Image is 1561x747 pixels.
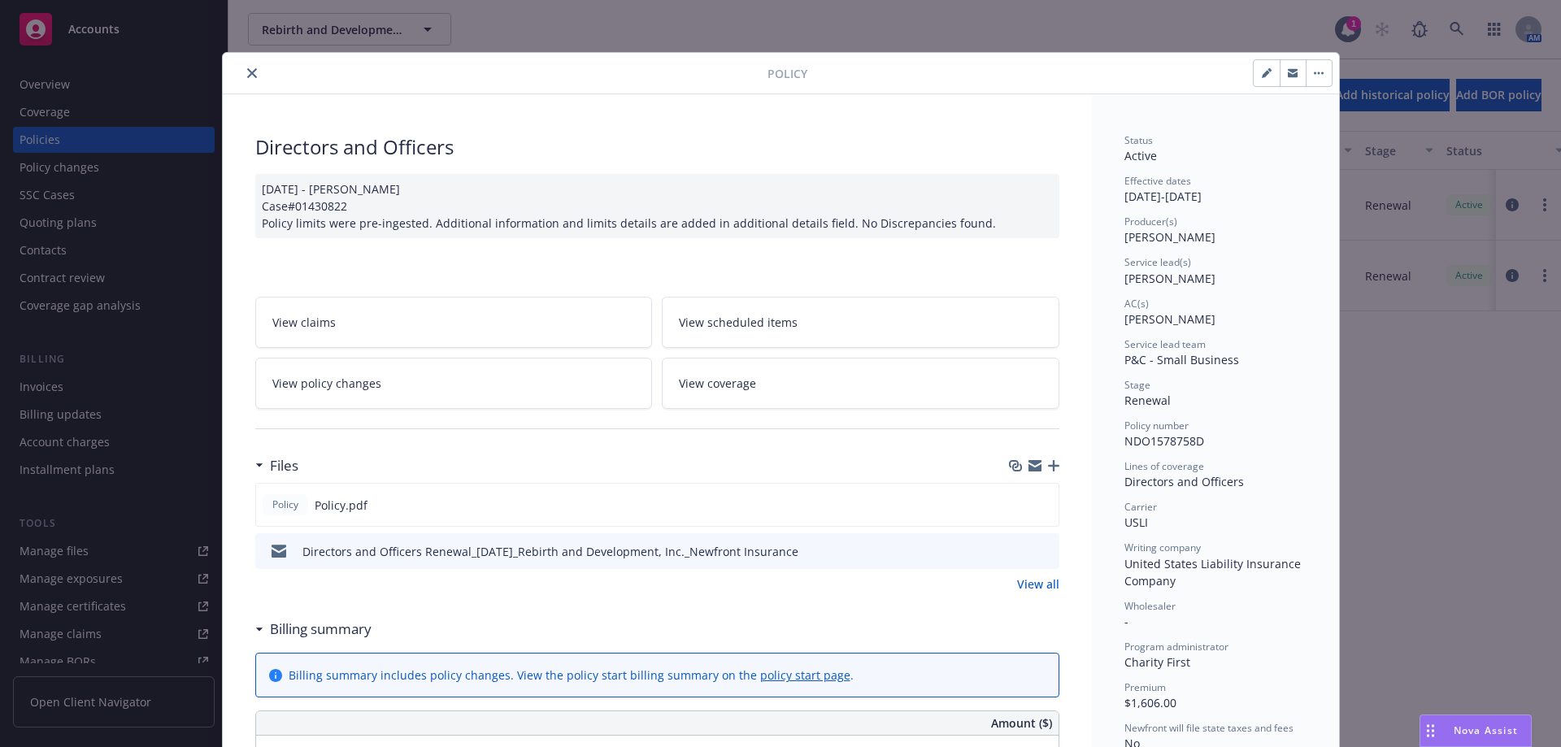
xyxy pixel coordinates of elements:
span: $1,606.00 [1124,695,1176,710]
span: Wholesaler [1124,599,1176,613]
a: policy start page [760,667,850,683]
div: [DATE] - [DATE] [1124,174,1307,205]
a: View all [1017,575,1059,593]
div: Directors and Officers Renewal_[DATE]_Rebirth and Development, Inc._Newfront Insurance [302,543,798,560]
div: Billing summary [255,619,372,640]
span: Policy [767,65,807,82]
div: Billing summary includes policy changes. View the policy start billing summary on the . [289,667,854,684]
span: Status [1124,133,1153,147]
span: Writing company [1124,541,1201,554]
a: View claims [255,297,653,348]
span: Policy number [1124,419,1189,432]
span: View coverage [679,375,756,392]
button: preview file [1037,497,1052,514]
span: Carrier [1124,500,1157,514]
a: View scheduled items [662,297,1059,348]
button: preview file [1038,543,1053,560]
span: Effective dates [1124,174,1191,188]
span: Service lead team [1124,337,1206,351]
div: Drag to move [1420,715,1441,746]
span: Newfront will file state taxes and fees [1124,721,1294,735]
span: Policy.pdf [315,497,367,514]
h3: Files [270,455,298,476]
span: P&C - Small Business [1124,352,1239,367]
span: Active [1124,148,1157,163]
span: AC(s) [1124,297,1149,311]
span: Directors and Officers [1124,474,1244,489]
span: Policy [269,497,302,512]
span: View claims [272,314,336,331]
span: Renewal [1124,393,1171,408]
div: Directors and Officers [255,133,1059,161]
span: Charity First [1124,654,1190,670]
span: [PERSON_NAME] [1124,229,1215,245]
a: View coverage [662,358,1059,409]
span: Nova Assist [1454,723,1518,737]
span: Service lead(s) [1124,255,1191,269]
span: Program administrator [1124,640,1228,654]
button: Nova Assist [1420,714,1532,747]
button: download file [1012,543,1025,560]
span: Premium [1124,680,1166,694]
span: NDO1578758D [1124,433,1204,449]
span: Amount ($) [991,714,1052,732]
span: Producer(s) [1124,215,1177,228]
a: View policy changes [255,358,653,409]
span: USLI [1124,515,1148,530]
h3: Billing summary [270,619,372,640]
div: [DATE] - [PERSON_NAME] Case#01430822 Policy limits were pre-ingested. Additional information and ... [255,174,1059,238]
button: close [242,63,262,83]
span: Lines of coverage [1124,459,1204,473]
span: [PERSON_NAME] [1124,271,1215,286]
span: United States Liability Insurance Company [1124,556,1304,588]
span: Stage [1124,378,1150,392]
div: Files [255,455,298,476]
span: View scheduled items [679,314,798,331]
span: View policy changes [272,375,381,392]
button: download file [1011,497,1024,514]
span: - [1124,614,1128,629]
span: [PERSON_NAME] [1124,311,1215,327]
